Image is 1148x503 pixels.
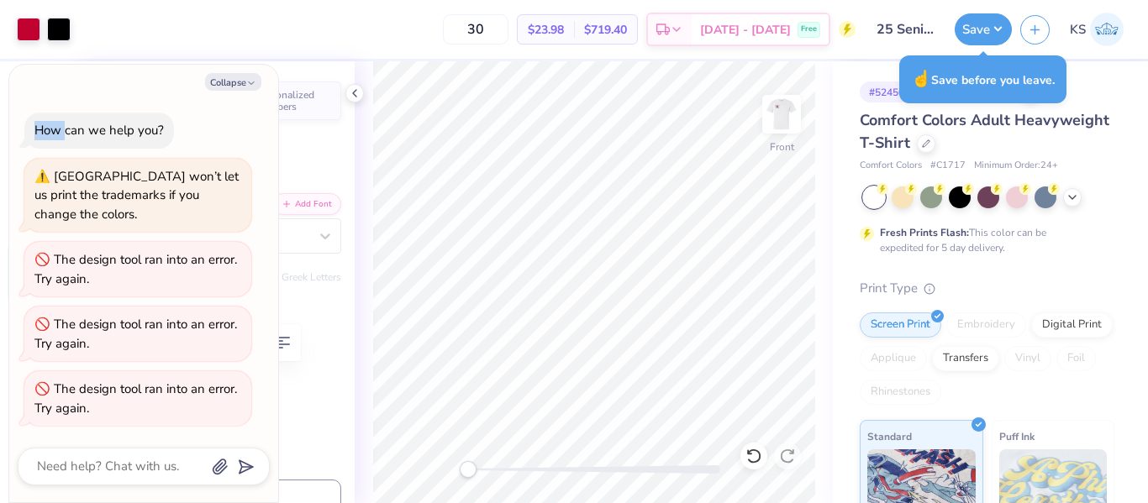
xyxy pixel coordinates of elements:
div: Front [770,139,794,155]
span: # C1717 [930,159,966,173]
div: Embroidery [946,312,1026,338]
div: Transfers [932,346,999,371]
div: Accessibility label [460,461,477,478]
span: KS [1070,20,1086,39]
span: ☝️ [911,68,931,90]
button: Personalized Numbers [223,81,341,120]
div: The design tool ran into an error. Try again. [34,251,237,287]
span: [DATE] - [DATE] [700,21,791,39]
span: $23.98 [528,21,564,39]
div: Foil [1056,346,1096,371]
div: Rhinestones [860,380,941,405]
div: This color can be expedited for 5 day delivery. [880,225,1087,255]
strong: Fresh Prints Flash: [880,226,969,239]
div: The design tool ran into an error. Try again. [34,316,237,352]
div: [GEOGRAPHIC_DATA] won’t let us print the trademarks if you change the colors. [34,168,239,223]
div: Applique [860,346,927,371]
span: Puff Ink [999,427,1035,445]
input: Untitled Design [864,13,946,46]
span: Standard [867,427,912,445]
span: $719.40 [584,21,627,39]
input: – – [443,14,508,45]
button: Save [955,13,1012,45]
div: Digital Print [1031,312,1113,338]
span: Minimum Order: 24 + [974,159,1058,173]
a: KS [1062,13,1131,46]
span: Comfort Colors [860,159,922,173]
div: The design tool ran into an error. Try again. [34,380,237,417]
button: Add Font [272,193,341,215]
div: Vinyl [1004,346,1051,371]
div: Save before you leave. [899,55,1066,103]
div: Screen Print [860,312,941,338]
span: Personalized Numbers [255,89,331,113]
img: Kath Sales [1090,13,1124,46]
button: Collapse [205,73,261,91]
div: How can we help you? [34,122,164,139]
span: Free [801,24,817,35]
span: Comfort Colors Adult Heavyweight T-Shirt [860,110,1109,153]
button: Switch to Greek Letters [236,270,341,284]
div: Print Type [860,279,1114,298]
div: # 524501A [860,81,927,102]
img: Front [765,97,798,131]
